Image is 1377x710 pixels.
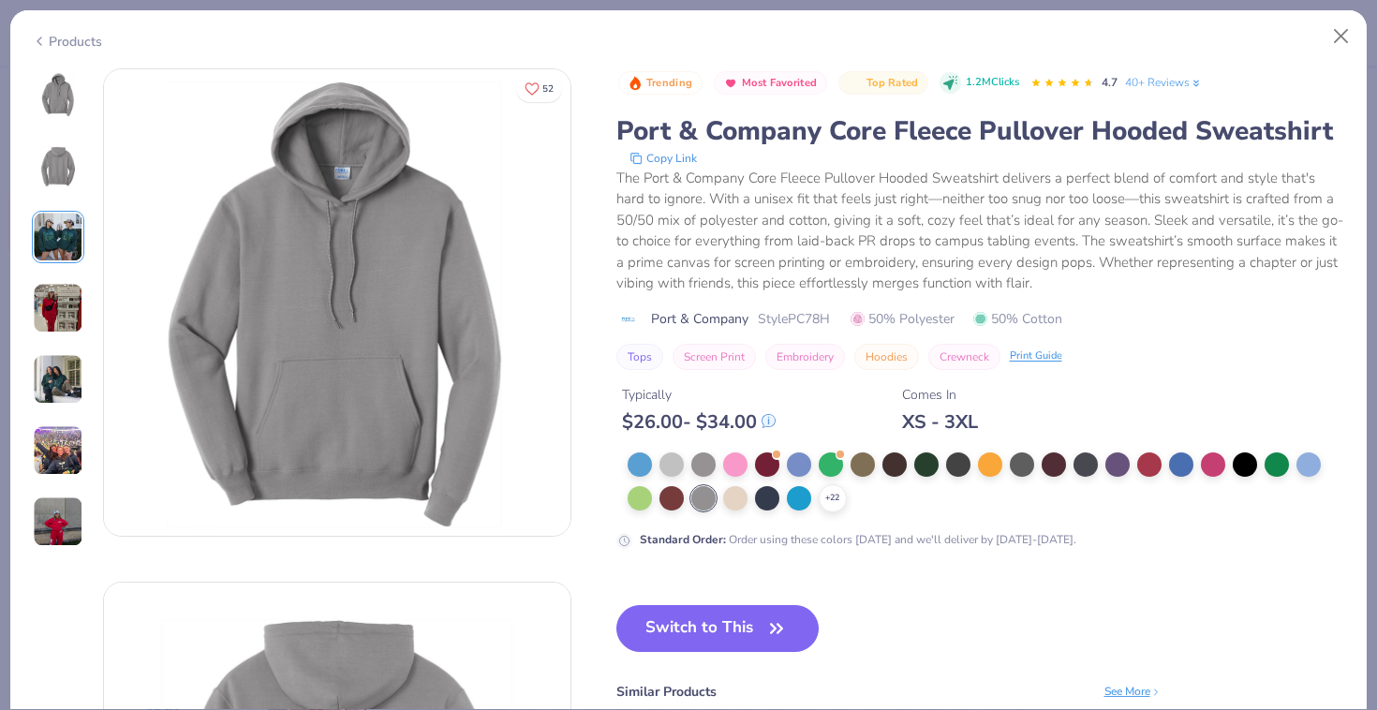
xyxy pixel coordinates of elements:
[966,75,1019,91] span: 1.2M Clicks
[854,344,919,370] button: Hoodies
[928,344,1000,370] button: Crewneck
[622,385,776,405] div: Typically
[1324,19,1359,54] button: Close
[838,71,928,96] button: Badge Button
[646,78,692,88] span: Trending
[742,78,817,88] span: Most Favorited
[1010,348,1062,364] div: Print Guide
[36,143,81,188] img: Back
[765,344,845,370] button: Embroidery
[542,84,554,94] span: 52
[33,496,83,547] img: User generated content
[516,75,562,102] button: Like
[723,76,738,91] img: Most Favorited sort
[651,309,748,329] span: Port & Company
[616,682,717,702] div: Similar Products
[616,605,820,652] button: Switch to This
[673,344,756,370] button: Screen Print
[33,283,83,333] img: User generated content
[973,309,1062,329] span: 50% Cotton
[758,309,830,329] span: Style PC78H
[624,149,703,168] button: copy to clipboard
[33,354,83,405] img: User generated content
[622,410,776,434] div: $ 26.00 - $ 34.00
[616,113,1346,149] div: Port & Company Core Fleece Pullover Hooded Sweatshirt
[628,76,643,91] img: Trending sort
[640,531,1076,548] div: Order using these colors [DATE] and we'll deliver by [DATE]-[DATE].
[1125,74,1203,91] a: 40+ Reviews
[32,32,102,52] div: Products
[1102,75,1118,90] span: 4.7
[902,385,978,405] div: Comes In
[1030,68,1094,98] div: 4.7 Stars
[825,492,839,505] span: + 22
[616,168,1346,294] div: The Port & Company Core Fleece Pullover Hooded Sweatshirt delivers a perfect blend of comfort and...
[714,71,827,96] button: Badge Button
[33,212,83,262] img: User generated content
[902,410,978,434] div: XS - 3XL
[848,76,863,91] img: Top Rated sort
[1104,683,1162,700] div: See More
[36,72,81,117] img: Front
[616,312,642,327] img: brand logo
[104,69,570,536] img: Front
[866,78,919,88] span: Top Rated
[618,71,703,96] button: Badge Button
[616,344,663,370] button: Tops
[851,309,955,329] span: 50% Polyester
[640,532,726,547] strong: Standard Order :
[33,425,83,476] img: User generated content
